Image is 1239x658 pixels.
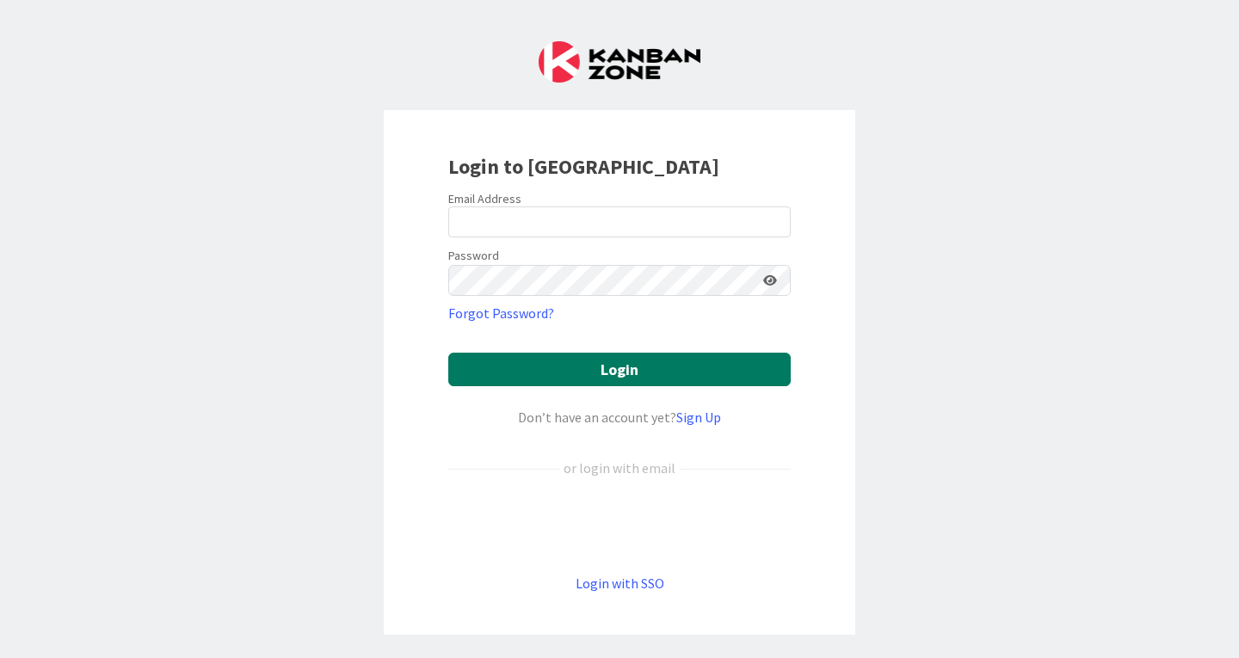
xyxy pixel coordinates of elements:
[539,41,700,83] img: Kanban Zone
[448,407,791,427] div: Don’t have an account yet?
[448,191,521,206] label: Email Address
[448,353,791,386] button: Login
[448,153,719,180] b: Login to [GEOGRAPHIC_DATA]
[576,575,664,592] a: Login with SSO
[676,409,721,426] a: Sign Up
[440,507,799,544] iframe: Sign in with Google Button
[559,458,680,478] div: or login with email
[448,247,499,265] label: Password
[448,303,554,323] a: Forgot Password?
